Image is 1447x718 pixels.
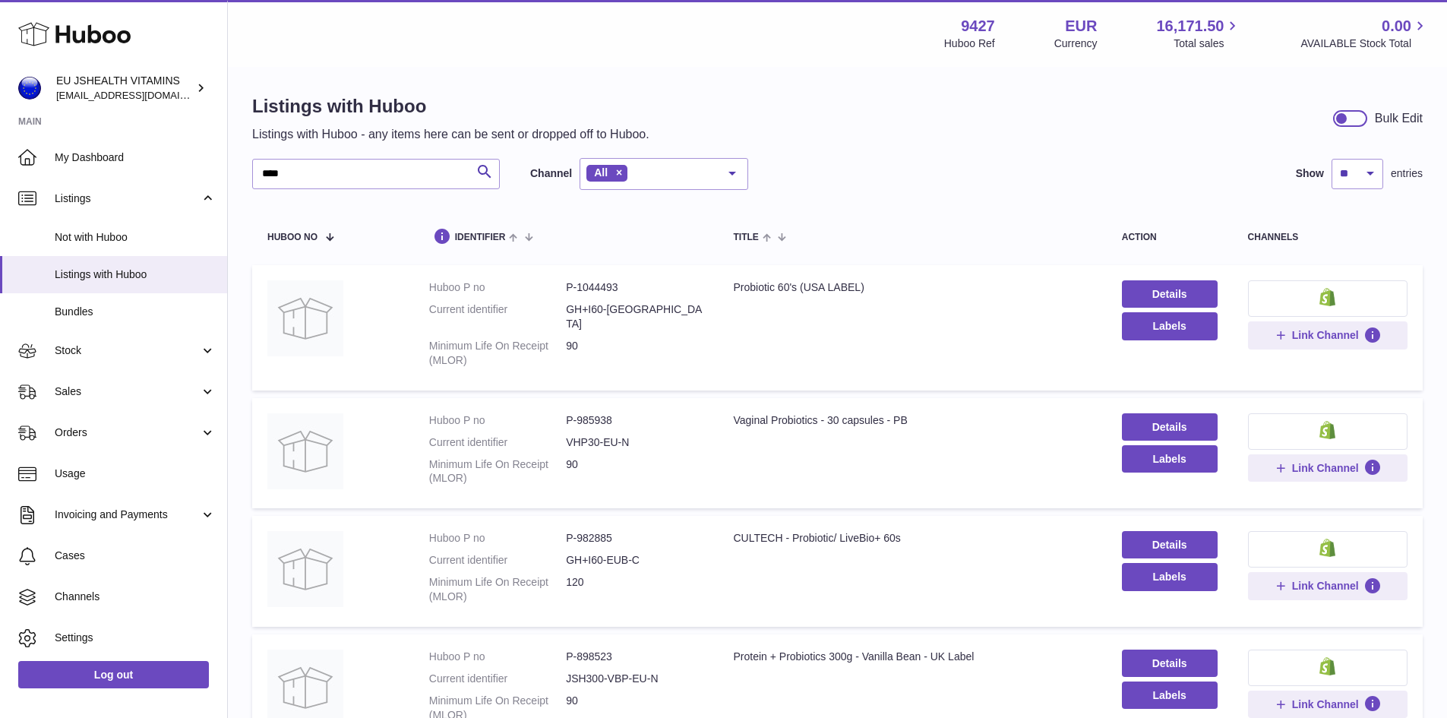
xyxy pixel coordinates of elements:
[566,457,703,486] dd: 90
[1054,36,1098,51] div: Currency
[56,74,193,103] div: EU JSHEALTH VITAMINS
[55,631,216,645] span: Settings
[55,305,216,319] span: Bundles
[1382,16,1411,36] span: 0.00
[1122,312,1218,340] button: Labels
[1319,657,1335,675] img: shopify-small.png
[252,126,649,143] p: Listings with Huboo - any items here can be sent or dropped off to Huboo.
[566,575,703,604] dd: 120
[1300,16,1429,51] a: 0.00 AVAILABLE Stock Total
[267,531,343,607] img: CULTECH - Probiotic/ LiveBio+ 60s
[1292,461,1359,475] span: Link Channel
[55,150,216,165] span: My Dashboard
[267,413,343,489] img: Vaginal Probiotics - 30 capsules - PB
[1122,682,1218,709] button: Labels
[55,590,216,604] span: Channels
[530,166,572,181] label: Channel
[1248,232,1408,242] div: channels
[429,553,566,568] dt: Current identifier
[55,384,200,399] span: Sales
[566,531,703,546] dd: P-982885
[1122,650,1218,677] a: Details
[733,280,1091,295] div: Probiotic 60's (USA LABEL)
[733,232,758,242] span: title
[252,94,649,119] h1: Listings with Huboo
[1292,579,1359,593] span: Link Channel
[1122,531,1218,558] a: Details
[1065,16,1097,36] strong: EUR
[1122,280,1218,308] a: Details
[566,413,703,428] dd: P-985938
[733,413,1091,428] div: Vaginal Probiotics - 30 capsules - PB
[594,166,608,179] span: All
[429,302,566,331] dt: Current identifier
[1122,413,1218,441] a: Details
[1122,445,1218,473] button: Labels
[429,435,566,450] dt: Current identifier
[1319,421,1335,439] img: shopify-small.png
[1248,691,1408,718] button: Link Channel
[55,467,216,481] span: Usage
[267,232,318,242] span: Huboo no
[429,280,566,295] dt: Huboo P no
[566,302,703,331] dd: GH+I60-[GEOGRAPHIC_DATA]
[267,280,343,356] img: Probiotic 60's (USA LABEL)
[55,343,200,358] span: Stock
[1296,166,1324,181] label: Show
[566,280,703,295] dd: P-1044493
[55,508,200,522] span: Invoicing and Payments
[1292,328,1359,342] span: Link Channel
[566,672,703,686] dd: JSH300-VBP-EU-N
[55,425,200,440] span: Orders
[429,413,566,428] dt: Huboo P no
[429,457,566,486] dt: Minimum Life On Receipt (MLOR)
[55,191,200,206] span: Listings
[1375,110,1423,127] div: Bulk Edit
[455,232,506,242] span: identifier
[55,267,216,282] span: Listings with Huboo
[1156,16,1241,51] a: 16,171.50 Total sales
[56,89,223,101] span: [EMAIL_ADDRESS][DOMAIN_NAME]
[18,77,41,100] img: internalAdmin-9427@internal.huboo.com
[429,575,566,604] dt: Minimum Life On Receipt (MLOR)
[961,16,995,36] strong: 9427
[1319,539,1335,557] img: shopify-small.png
[1319,288,1335,306] img: shopify-small.png
[55,549,216,563] span: Cases
[733,531,1091,546] div: CULTECH - Probiotic/ LiveBio+ 60s
[566,553,703,568] dd: GH+I60-EUB-C
[1156,16,1224,36] span: 16,171.50
[566,435,703,450] dd: VHP30-EU-N
[429,531,566,546] dt: Huboo P no
[1122,563,1218,590] button: Labels
[1391,166,1423,181] span: entries
[429,339,566,368] dt: Minimum Life On Receipt (MLOR)
[733,650,1091,664] div: Protein + Probiotics 300g - Vanilla Bean - UK Label
[1248,454,1408,482] button: Link Channel
[1248,321,1408,349] button: Link Channel
[429,672,566,686] dt: Current identifier
[1174,36,1241,51] span: Total sales
[566,339,703,368] dd: 90
[55,230,216,245] span: Not with Huboo
[1122,232,1218,242] div: action
[18,661,209,688] a: Log out
[1248,572,1408,599] button: Link Channel
[1300,36,1429,51] span: AVAILABLE Stock Total
[429,650,566,664] dt: Huboo P no
[566,650,703,664] dd: P-898523
[1292,697,1359,711] span: Link Channel
[944,36,995,51] div: Huboo Ref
